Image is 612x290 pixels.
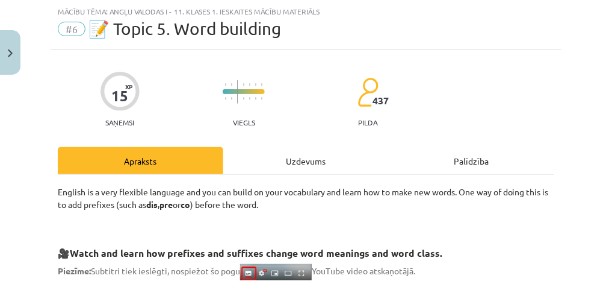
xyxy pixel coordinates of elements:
[223,147,389,174] div: Uzdevums
[243,83,244,86] img: icon-short-line-57e1e144782c952c97e751825c79c345078a6d821885a25fce030b3d8c18986b.svg
[225,83,226,86] img: icon-short-line-57e1e144782c952c97e751825c79c345078a6d821885a25fce030b3d8c18986b.svg
[372,95,389,106] span: 437
[233,118,255,127] p: Viegls
[389,147,554,174] div: Palīdzība
[231,97,232,100] img: icon-short-line-57e1e144782c952c97e751825c79c345078a6d821885a25fce030b3d8c18986b.svg
[249,97,250,100] img: icon-short-line-57e1e144782c952c97e751825c79c345078a6d821885a25fce030b3d8c18986b.svg
[111,87,128,104] div: 15
[146,199,158,210] b: dis
[249,83,250,86] img: icon-short-line-57e1e144782c952c97e751825c79c345078a6d821885a25fce030b3d8c18986b.svg
[231,83,232,86] img: icon-short-line-57e1e144782c952c97e751825c79c345078a6d821885a25fce030b3d8c18986b.svg
[58,265,415,276] span: Subtitri tiek ieslēgti, nospiežot šo pogu YouTube video atskaņotājā.
[159,199,173,210] b: pre
[125,83,133,90] span: XP
[261,83,262,86] img: icon-short-line-57e1e144782c952c97e751825c79c345078a6d821885a25fce030b3d8c18986b.svg
[58,265,91,276] strong: Piezīme:
[88,19,281,39] span: 📝 Topic 5. Word building
[237,80,238,104] img: icon-long-line-d9ea69661e0d244f92f715978eff75569469978d946b2353a9bb055b3ed8787d.svg
[243,97,244,100] img: icon-short-line-57e1e144782c952c97e751825c79c345078a6d821885a25fce030b3d8c18986b.svg
[58,22,85,36] span: #6
[8,49,13,57] img: icon-close-lesson-0947bae3869378f0d4975bcd49f059093ad1ed9edebbc8119c70593378902aed.svg
[100,118,140,127] p: Saņemsi
[181,199,190,210] b: co
[225,97,226,100] img: icon-short-line-57e1e144782c952c97e751825c79c345078a6d821885a25fce030b3d8c18986b.svg
[255,83,256,86] img: icon-short-line-57e1e144782c952c97e751825c79c345078a6d821885a25fce030b3d8c18986b.svg
[58,7,554,16] div: Mācību tēma: Angļu valodas i - 11. klases 1. ieskaites mācību materiāls
[70,247,442,259] strong: Watch and learn how prefixes and suffixes change word meanings and word class.
[58,238,554,260] h3: 🎥
[255,97,256,100] img: icon-short-line-57e1e144782c952c97e751825c79c345078a6d821885a25fce030b3d8c18986b.svg
[357,77,379,107] img: students-c634bb4e5e11cddfef0936a35e636f08e4e9abd3cc4e673bd6f9a4125e45ecb1.svg
[58,186,554,211] p: English is a very flexible language and you can build on your vocabulary and learn how to make ne...
[359,118,378,127] p: pilda
[261,97,262,100] img: icon-short-line-57e1e144782c952c97e751825c79c345078a6d821885a25fce030b3d8c18986b.svg
[58,147,223,174] div: Apraksts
